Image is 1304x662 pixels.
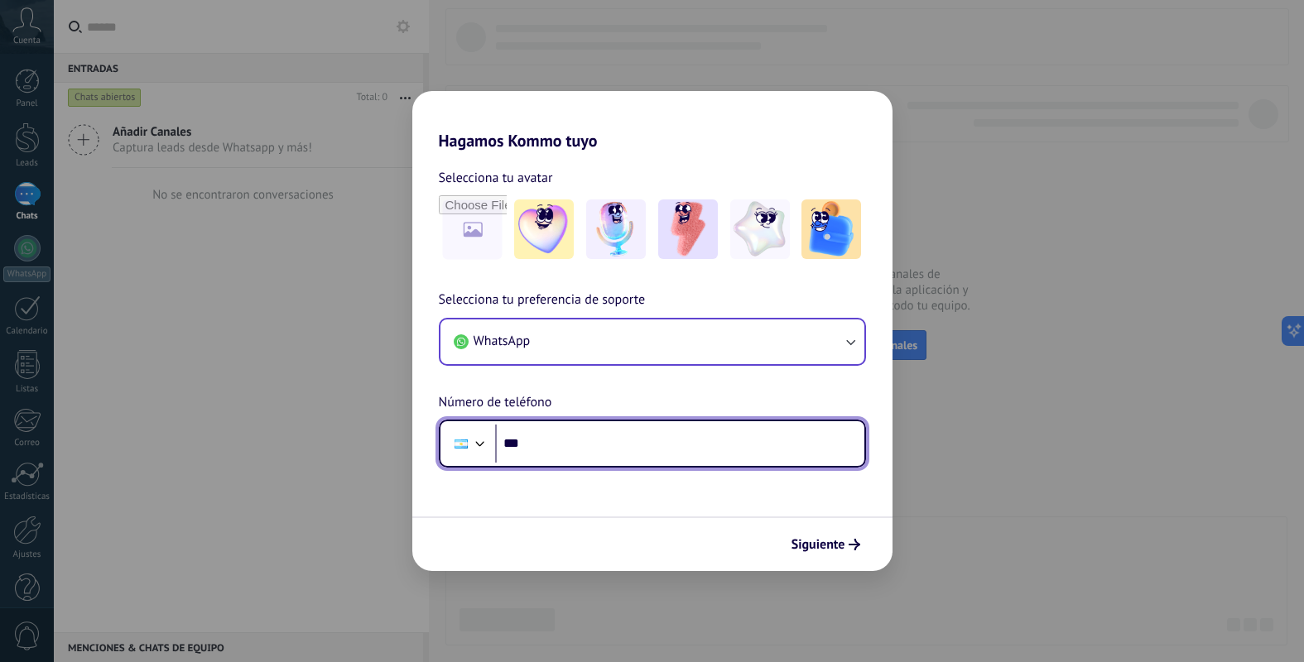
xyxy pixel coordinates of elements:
[439,290,646,311] span: Selecciona tu preferencia de soporte
[730,199,790,259] img: -4.jpeg
[412,91,893,151] h2: Hagamos Kommo tuyo
[792,539,845,550] span: Siguiente
[658,199,718,259] img: -3.jpeg
[784,530,868,559] button: Siguiente
[474,333,531,349] span: WhatsApp
[586,199,646,259] img: -2.jpeg
[801,199,861,259] img: -5.jpeg
[439,167,553,189] span: Selecciona tu avatar
[445,426,477,461] div: Argentina: + 54
[439,392,552,414] span: Número de teléfono
[440,319,864,364] button: WhatsApp
[514,199,574,259] img: -1.jpeg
